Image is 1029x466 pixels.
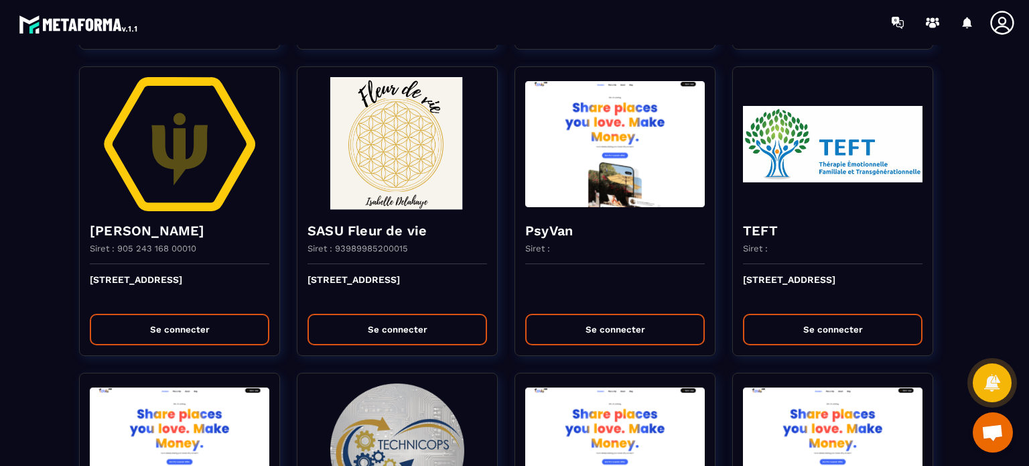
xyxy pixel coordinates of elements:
[743,77,922,211] img: funnel-background
[525,314,705,345] button: Se connecter
[743,221,922,240] h4: TEFT
[307,243,408,253] p: Siret : 93989985200015
[307,314,487,345] button: Se connecter
[743,243,768,253] p: Siret :
[307,274,487,304] p: [STREET_ADDRESS]
[525,243,550,253] p: Siret :
[743,314,922,345] button: Se connecter
[973,412,1013,453] a: Ouvrir le chat
[90,243,196,253] p: Siret : 905 243 168 00010
[743,274,922,304] p: [STREET_ADDRESS]
[90,221,269,240] h4: [PERSON_NAME]
[525,77,705,211] img: funnel-background
[307,221,487,240] h4: SASU Fleur de vie
[90,274,269,304] p: [STREET_ADDRESS]
[90,314,269,345] button: Se connecter
[307,77,487,211] img: funnel-background
[525,221,705,240] h4: PsyVan
[90,77,269,211] img: funnel-background
[19,12,139,36] img: logo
